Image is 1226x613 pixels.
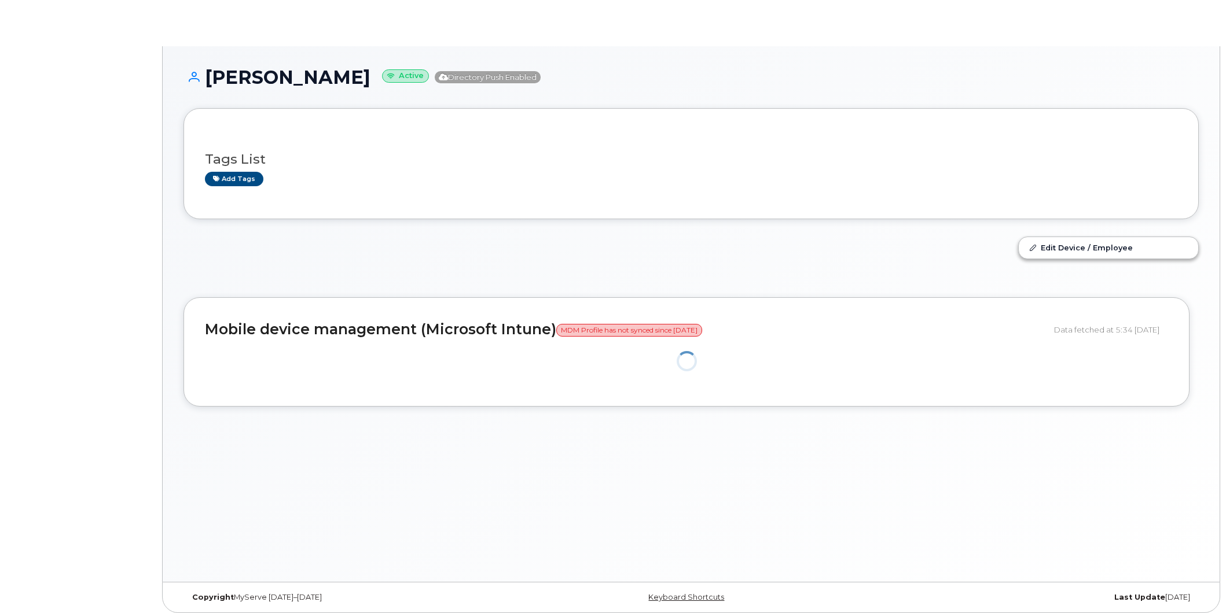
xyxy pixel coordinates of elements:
h1: [PERSON_NAME] [183,67,1199,87]
div: Data fetched at 5:34 [DATE] [1054,319,1168,341]
h3: Tags List [205,152,1177,167]
a: Edit Device / Employee [1019,237,1198,258]
div: [DATE] [860,593,1199,602]
strong: Last Update [1114,593,1165,601]
div: MyServe [DATE]–[DATE] [183,593,522,602]
span: MDM Profile has not synced since [DATE] [556,324,702,337]
small: Active [382,69,429,83]
a: Keyboard Shortcuts [648,593,724,601]
a: Add tags [205,172,263,186]
span: Directory Push Enabled [435,71,541,83]
strong: Copyright [192,593,234,601]
h2: Mobile device management (Microsoft Intune) [205,322,1045,338]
